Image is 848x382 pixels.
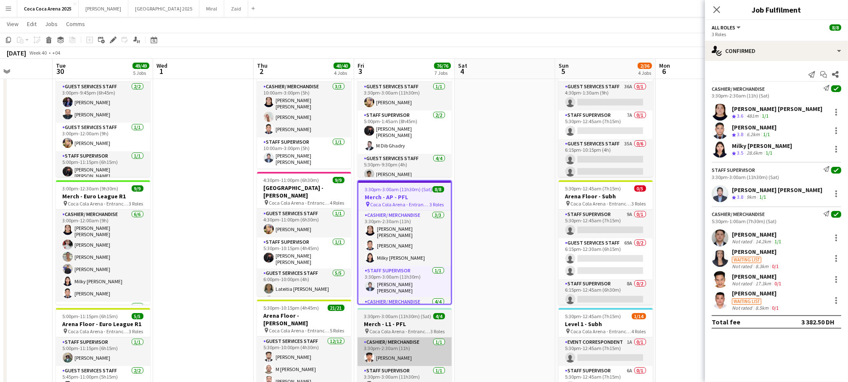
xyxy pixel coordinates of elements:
[712,211,765,217] div: Cashier/ Merchandise
[128,0,199,17] button: [GEOGRAPHIC_DATA] 2025
[745,150,764,157] div: 28.6km
[732,142,792,150] div: Milky [PERSON_NAME]
[132,185,143,192] span: 9/9
[56,151,150,182] app-card-role: Staff Supervisor1/15:00pm-11:15pm (6h15m)[PERSON_NAME] [PERSON_NAME]
[365,186,432,192] span: 3:30pm-3:00am (11h30m) (Sat)
[712,167,755,173] div: Staff Supervisor
[358,154,452,219] app-card-role: Guest Services Staff4/45:30pm-9:30pm (4h)[PERSON_NAME]
[732,231,783,238] div: [PERSON_NAME]
[712,31,841,37] div: 3 Roles
[370,328,431,335] span: Coca Cola Arena - Entrance F
[659,62,670,69] span: Mon
[56,337,150,366] app-card-role: Staff Supervisor1/15:00pm-11:15pm (6h15m)[PERSON_NAME]
[356,66,364,76] span: 3
[358,82,452,111] app-card-role: Guest Services Staff1/13:30pm-3:00am (11h30m)[PERSON_NAME]
[754,305,770,311] div: 8.5km
[129,328,143,335] span: 3 Roles
[732,305,754,311] div: Not rated
[732,273,783,280] div: [PERSON_NAME]
[257,269,351,346] app-card-role: Guest Services Staff5/56:00pm-10:00pm (4h)Lateitia [PERSON_NAME]
[432,186,444,192] span: 8/8
[772,305,779,311] app-skills-label: 0/1
[559,279,653,320] app-card-role: Staff Supervisor8A0/26:15pm-12:45am (6h30m)
[56,62,66,69] span: Tue
[732,290,780,297] div: [PERSON_NAME]
[17,0,79,17] button: Coca Coca Arena 2025
[24,18,40,29] a: Edit
[358,53,452,177] div: 3:30pm-3:00am (11h30m) (Sat)13/13[GEOGRAPHIC_DATA] - PFL Coca Cola Arena - Entrance F6 RolesGuest...
[737,131,743,137] span: 3.8
[559,62,569,69] span: Sun
[358,193,451,201] h3: Merch - AP - PFL
[257,172,351,296] app-job-card: 4:30pm-11:00pm (6h30m)9/9[GEOGRAPHIC_DATA] - [PERSON_NAME] Coca Cola Arena - Entrance F4 RolesGue...
[55,66,66,76] span: 30
[632,313,646,319] span: 1/14
[732,124,776,131] div: [PERSON_NAME]
[759,194,766,200] app-skills-label: 1/1
[3,18,22,29] a: View
[56,180,150,305] div: 3:00pm-12:30am (9h30m) (Wed)9/9Merch - Euro League R1 Coca Cola Arena - Entrance F3 RolesCashier/...
[68,200,129,207] span: Coca Cola Arena - Entrance F
[257,237,351,269] app-card-role: Staff Supervisor1/15:30pm-10:15pm (4h45m)[PERSON_NAME] [PERSON_NAME]
[754,263,770,269] div: 8.3km
[433,313,445,319] span: 4/4
[754,280,773,287] div: 17.3km
[199,0,224,17] button: Miral
[358,320,452,328] h3: Merch - L1 - PFL
[256,66,268,76] span: 2
[56,82,150,123] app-card-role: Guest Services Staff2/23:00pm-9:45pm (6h45m)[PERSON_NAME][PERSON_NAME]
[559,111,653,139] app-card-role: Staff Supervisor7A0/15:30pm-12:45am (7h15m)
[330,200,344,206] span: 4 Roles
[257,137,351,169] app-card-role: Staff Supervisor1/110:00am-3:00pm (5h)[PERSON_NAME] [PERSON_NAME]
[435,70,450,76] div: 7 Jobs
[45,20,58,28] span: Jobs
[559,238,653,279] app-card-role: Guest Services Staff69A0/26:15pm-12:30am (6h15m)
[712,86,765,92] div: Cashier/ Merchandise
[132,63,149,69] span: 49/49
[269,327,330,334] span: Coca Cola Arena - Entrance F
[7,49,26,57] div: [DATE]
[658,66,670,76] span: 6
[56,302,150,333] app-card-role: Staff Supervisor1/1
[328,305,344,311] span: 21/21
[358,297,451,362] app-card-role: Cashier/ Merchandise4/4
[732,238,754,245] div: Not rated
[763,131,770,137] app-skills-label: 1/1
[269,200,330,206] span: Coca Cola Arena - Entrance F
[358,211,451,266] app-card-role: Cashier/ Merchandise3/33:30pm-2:30am (11h)[PERSON_NAME] [PERSON_NAME][PERSON_NAME]Milky [PERSON_N...
[132,313,143,319] span: 5/5
[264,177,319,183] span: 4:30pm-11:00pm (6h30m)
[705,4,848,15] h3: Job Fulfilment
[264,305,319,311] span: 5:30pm-10:15pm (4h45m)
[56,210,150,302] app-card-role: Cashier/ Merchandise6/63:00pm-12:00am (9h)[PERSON_NAME] [PERSON_NAME][PERSON_NAME][PERSON_NAME][P...
[330,327,344,334] span: 5 Roles
[334,70,350,76] div: 4 Jobs
[364,313,432,319] span: 3:30pm-3:00am (11h30m) (Sat)
[56,192,150,200] h3: Merch - Euro League R1
[28,50,49,56] span: Week 40
[257,209,351,237] app-card-role: Guest Services Staff1/14:30pm-11:00pm (6h30m)[PERSON_NAME]
[705,41,848,61] div: Confirmed
[732,298,761,305] div: Waiting list
[434,63,451,69] span: 76/76
[732,280,754,287] div: Not rated
[56,53,150,177] div: 3:00pm-12:00am (9h) (Wed)11/11Arena Plaza - Euro League R1 Coca Cola Arena - Entrance F5 RolesGue...
[737,113,743,119] span: 3.6
[712,24,742,31] button: All roles
[358,111,452,154] app-card-role: Staff Supervisor2/25:00pm-1:45am (8h45m)[PERSON_NAME] [PERSON_NAME]M Dib Ghadry
[257,53,351,169] app-job-card: 10:00am-3:00pm (5h)4/4Merch - PFL Coca Cola Arena - Entrance F2 RolesCashier/ Merchandise3/310:00...
[257,312,351,327] h3: Arena Floor - [PERSON_NAME]
[63,185,132,192] span: 3:00pm-12:30am (9h30m) (Wed)
[358,180,452,305] app-job-card: 3:30pm-3:00am (11h30m) (Sat)8/8Merch - AP - PFL Coca Cola Arena - Entrance F3 RolesCashier/ Merch...
[745,113,760,120] div: 481m
[745,194,758,201] div: 9km
[559,192,653,200] h3: Arena Floor - Subh
[638,63,652,69] span: 2/36
[56,123,150,151] app-card-role: Guest Services Staff1/13:00pm-12:00am (9h)[PERSON_NAME]
[358,266,451,297] app-card-role: Staff Supervisor1/13:30pm-3:00am (11h30m)[PERSON_NAME] [PERSON_NAME]
[457,66,467,76] span: 4
[63,18,88,29] a: Comms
